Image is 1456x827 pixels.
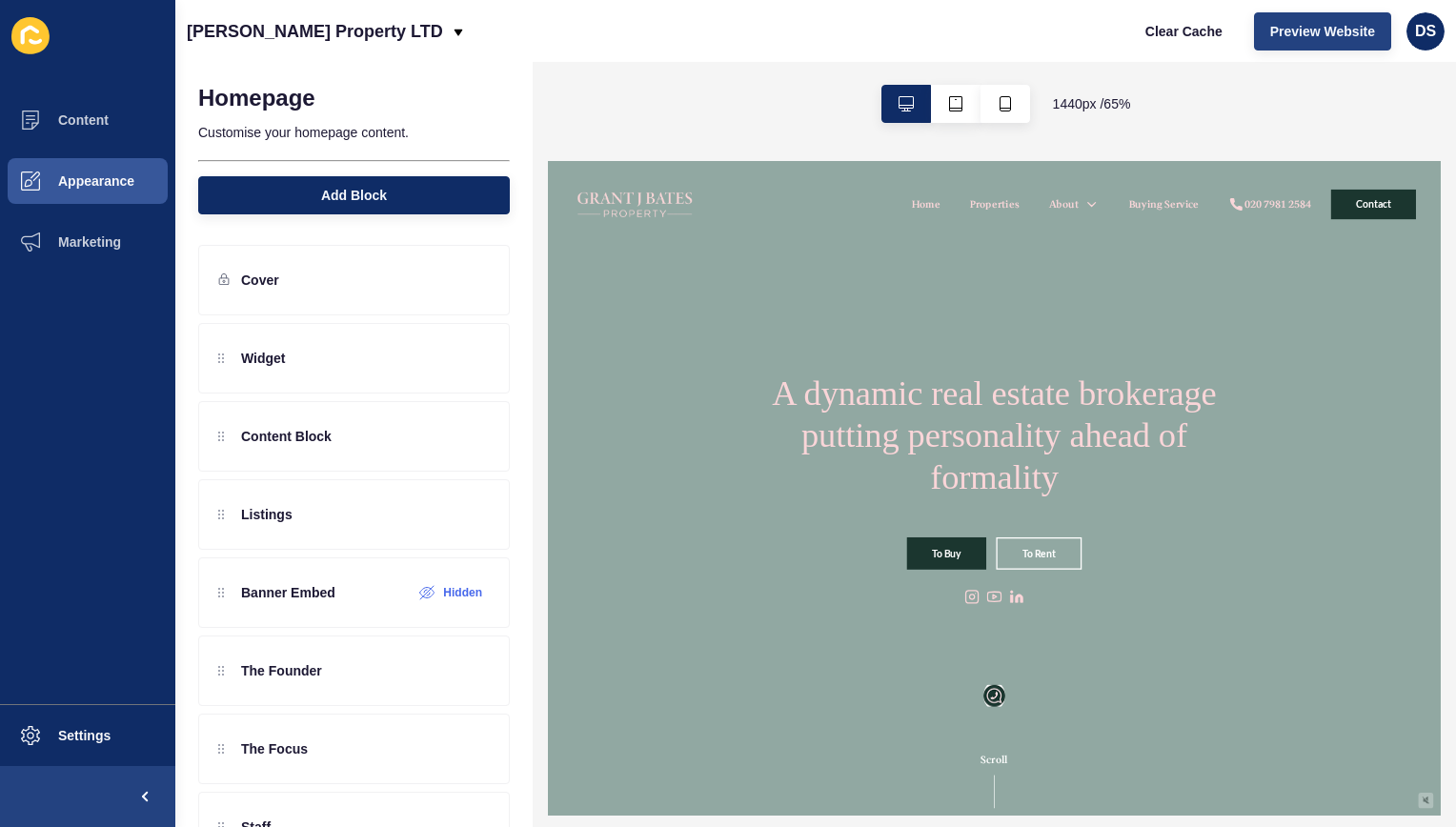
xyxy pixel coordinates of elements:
div: 020 7981 2584 [1071,55,1173,78]
p: Banner Embed [241,583,335,602]
span: 1440 px / 65 % [1053,94,1131,113]
p: Cover [241,271,279,290]
a: To Buy [552,578,674,628]
img: Company logo [38,10,229,124]
h1: Homepage [198,85,315,111]
button: Clear Cache [1129,12,1239,50]
span: Clear Cache [1145,22,1223,41]
a: About [770,55,816,78]
span: Add Block [321,186,387,205]
p: Widget [241,349,286,368]
a: Home [559,55,603,78]
a: To Rent [689,578,820,628]
p: Customise your homepage content. [198,111,510,153]
p: The Focus [241,739,308,758]
button: Preview Website [1254,12,1391,50]
a: Properties [648,55,723,78]
span: Preview Website [1270,22,1375,41]
a: Buying Service [893,55,1001,78]
p: Listings [241,505,293,524]
span: DS [1415,22,1436,41]
p: The Founder [241,661,322,680]
button: Add Block [198,176,510,214]
a: 020 7981 2584 [1046,55,1173,78]
h1: A dynamic real estate brokerage putting personality ahead of formality [288,326,1083,517]
label: Hidden [443,585,482,600]
a: Contact [1203,44,1334,90]
p: Content Block [241,427,332,446]
p: [PERSON_NAME] Property LTD [187,8,443,55]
